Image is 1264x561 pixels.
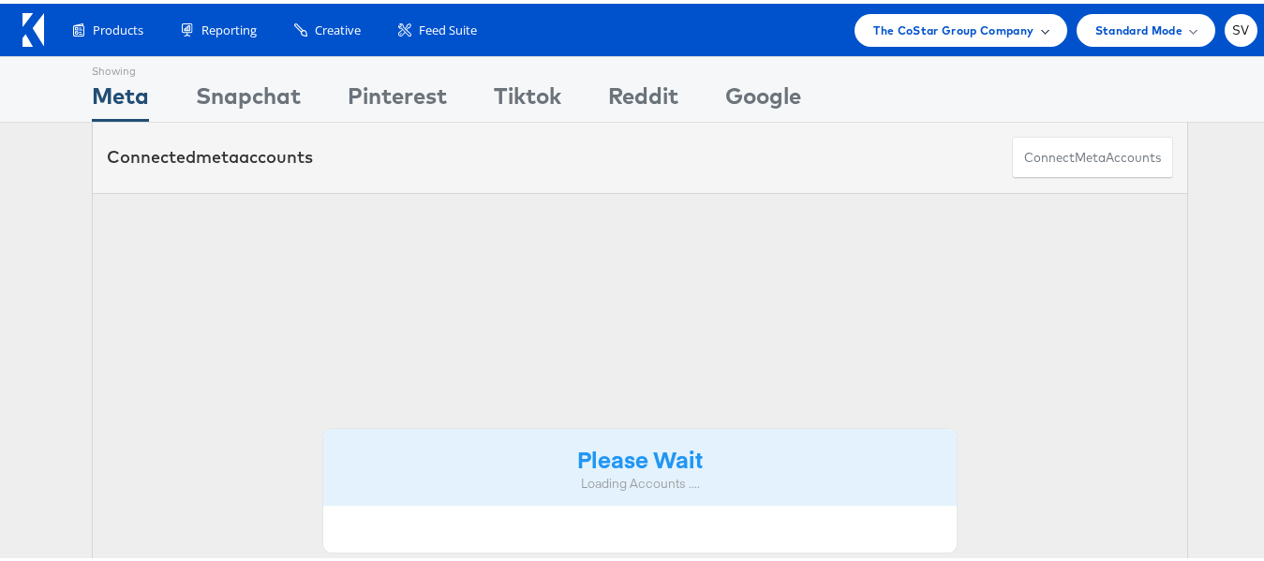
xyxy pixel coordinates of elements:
[1012,133,1173,175] button: ConnectmetaAccounts
[315,18,361,36] span: Creative
[107,141,313,166] div: Connected accounts
[419,18,477,36] span: Feed Suite
[873,17,1034,37] span: The CoStar Group Company
[196,76,301,118] div: Snapchat
[196,142,239,164] span: meta
[201,18,257,36] span: Reporting
[92,53,149,76] div: Showing
[725,76,801,118] div: Google
[92,76,149,118] div: Meta
[1075,145,1106,163] span: meta
[1095,17,1182,37] span: Standard Mode
[348,76,447,118] div: Pinterest
[494,76,561,118] div: Tiktok
[1232,21,1250,33] span: SV
[577,439,703,470] strong: Please Wait
[337,471,943,489] div: Loading Accounts ....
[608,76,678,118] div: Reddit
[93,18,143,36] span: Products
